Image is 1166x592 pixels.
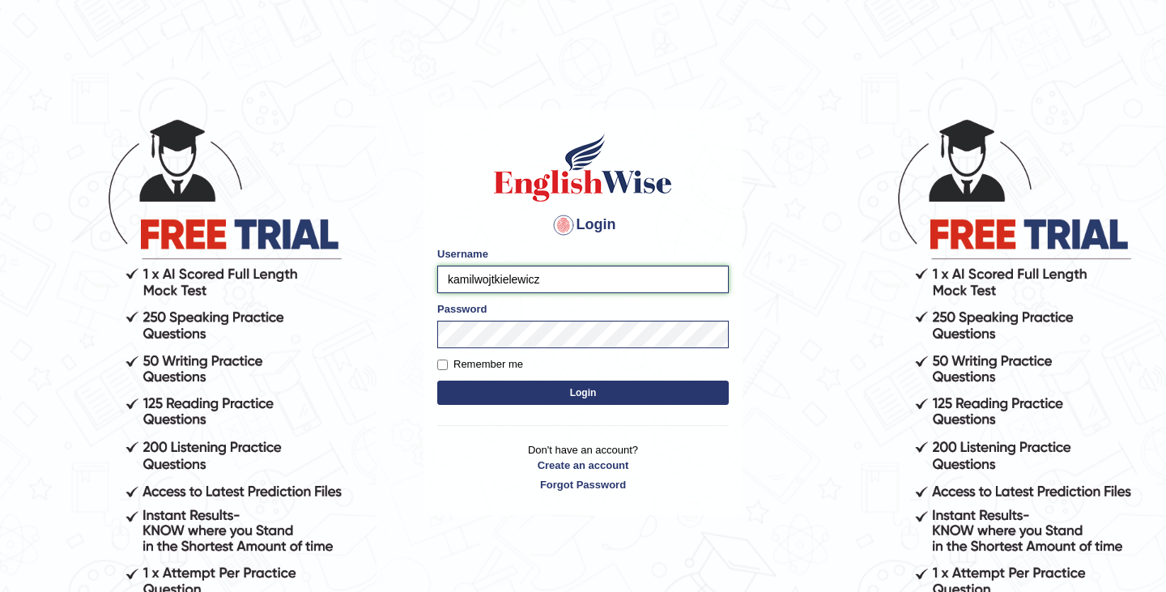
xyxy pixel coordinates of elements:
p: Don't have an account? [437,442,729,492]
label: Password [437,301,487,317]
input: Remember me [437,360,448,370]
label: Remember me [437,356,523,373]
button: Login [437,381,729,405]
img: Logo of English Wise sign in for intelligent practice with AI [491,131,675,204]
label: Username [437,246,488,262]
a: Forgot Password [437,477,729,492]
a: Create an account [437,458,729,473]
h4: Login [437,212,729,238]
